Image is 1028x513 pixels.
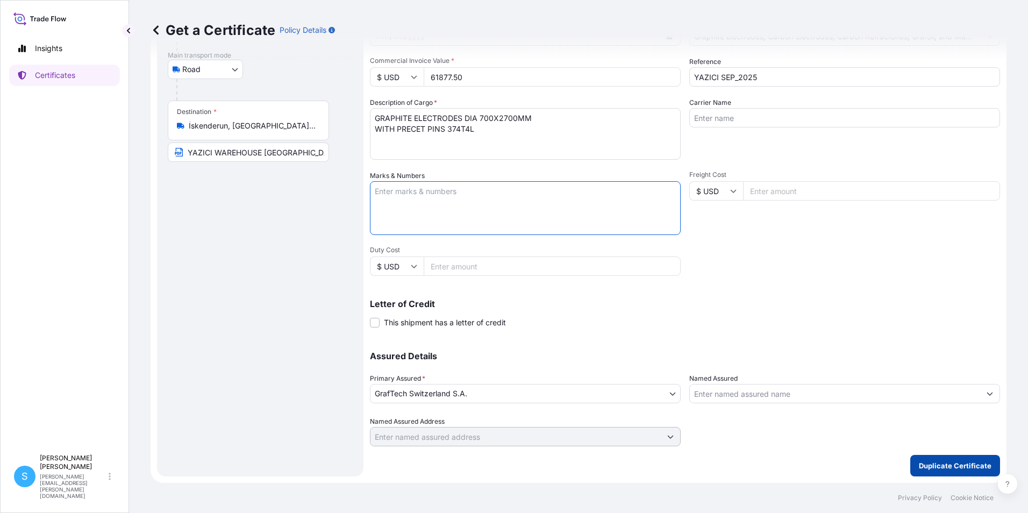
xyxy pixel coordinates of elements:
[370,246,681,254] span: Duty Cost
[384,317,506,328] span: This shipment has a letter of credit
[370,97,437,108] label: Description of Cargo
[370,300,1000,308] p: Letter of Credit
[370,373,425,384] span: Primary Assured
[370,384,681,403] button: GrafTech Switzerland S.A.
[370,170,425,181] label: Marks & Numbers
[370,108,681,160] textarea: GRAPHITE ELECTRODES DIA 700X2700MM WITH PRECET PINS 374T4L
[168,142,329,162] input: Text to appear on certificate
[151,22,275,39] p: Get a Certificate
[689,67,1000,87] input: Enter booking reference
[40,454,106,471] p: [PERSON_NAME] [PERSON_NAME]
[910,455,1000,476] button: Duplicate Certificate
[35,43,62,54] p: Insights
[689,373,738,384] label: Named Assured
[424,256,681,276] input: Enter amount
[689,56,721,67] label: Reference
[189,120,316,131] input: Destination
[280,25,326,35] p: Policy Details
[980,384,1000,403] button: Show suggestions
[690,384,980,403] input: Assured Name
[689,97,731,108] label: Carrier Name
[182,64,201,75] span: Road
[22,471,28,482] span: S
[370,352,1000,360] p: Assured Details
[168,60,243,79] button: Select transport
[661,427,680,446] button: Show suggestions
[424,67,681,87] input: Enter amount
[9,65,120,86] a: Certificates
[370,416,445,427] label: Named Assured Address
[177,108,217,116] div: Destination
[689,170,1000,179] span: Freight Cost
[35,70,75,81] p: Certificates
[375,388,467,399] span: GrafTech Switzerland S.A.
[951,494,994,502] a: Cookie Notice
[370,427,661,446] input: Named Assured Address
[40,473,106,499] p: [PERSON_NAME][EMAIL_ADDRESS][PERSON_NAME][DOMAIN_NAME]
[370,56,681,65] span: Commercial Invoice Value
[743,181,1000,201] input: Enter amount
[898,494,942,502] a: Privacy Policy
[919,460,991,471] p: Duplicate Certificate
[9,38,120,59] a: Insights
[689,108,1000,127] input: Enter name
